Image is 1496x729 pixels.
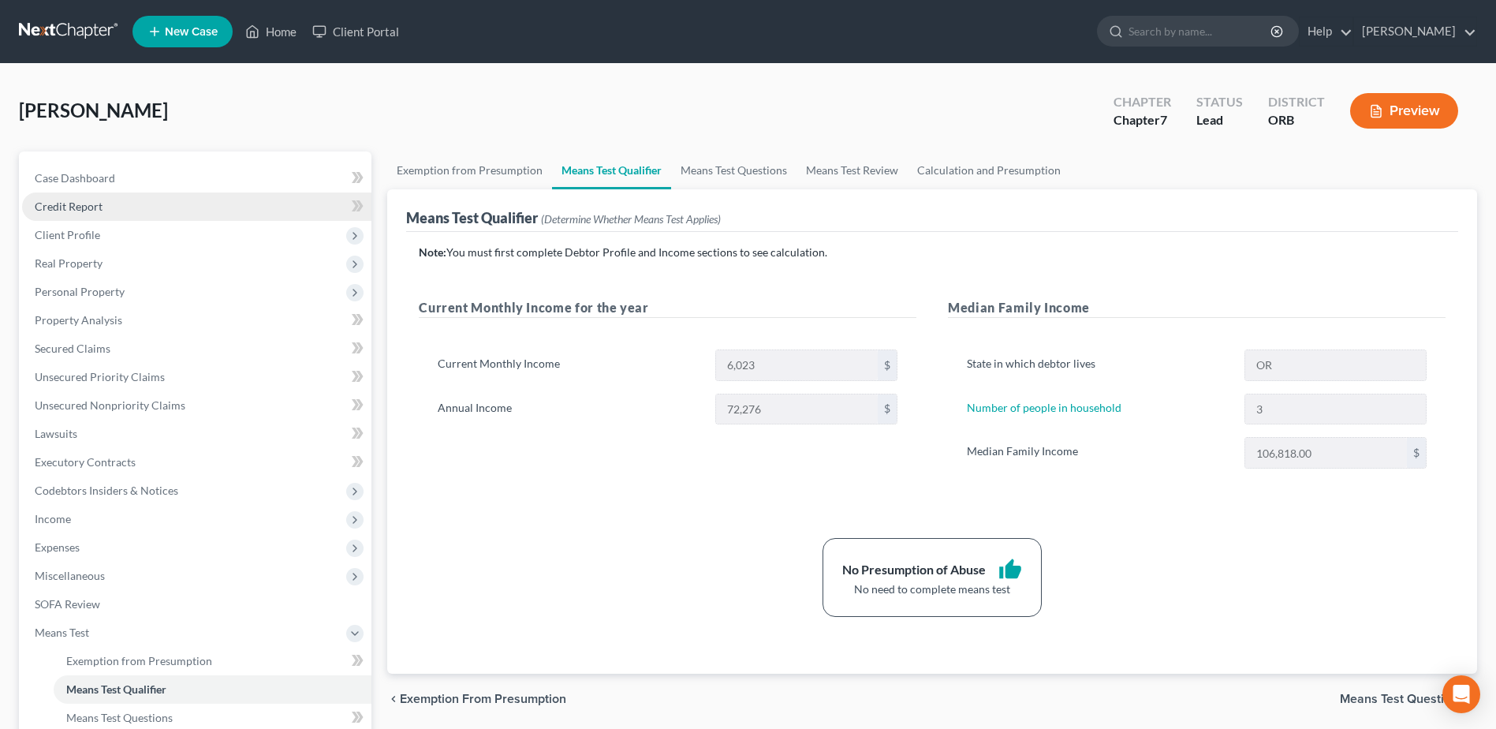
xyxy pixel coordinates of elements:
[35,285,125,298] span: Personal Property
[387,151,552,189] a: Exemption from Presumption
[19,99,168,121] span: [PERSON_NAME]
[419,245,446,259] strong: Note:
[35,370,165,383] span: Unsecured Priority Claims
[1245,350,1426,380] input: State
[1442,675,1480,713] div: Open Intercom Messenger
[35,427,77,440] span: Lawsuits
[35,200,103,213] span: Credit Report
[1300,17,1352,46] a: Help
[35,171,115,185] span: Case Dashboard
[406,208,721,227] div: Means Test Qualifier
[1407,438,1426,468] div: $
[237,17,304,46] a: Home
[387,693,400,705] i: chevron_left
[35,398,185,412] span: Unsecured Nonpriority Claims
[66,654,212,667] span: Exemption from Presumption
[796,151,908,189] a: Means Test Review
[430,394,707,425] label: Annual Income
[22,335,371,363] a: Secured Claims
[1114,111,1171,129] div: Chapter
[842,581,1022,597] div: No need to complete means test
[1340,693,1464,705] span: Means Test Questions
[35,569,105,582] span: Miscellaneous
[54,647,371,675] a: Exemption from Presumption
[22,306,371,335] a: Property Analysis
[35,228,100,241] span: Client Profile
[35,484,178,497] span: Codebtors Insiders & Notices
[1245,438,1407,468] input: 0.00
[1196,111,1243,129] div: Lead
[35,512,71,525] span: Income
[35,626,89,639] span: Means Test
[387,693,566,705] button: chevron_left Exemption from Presumption
[1350,93,1458,129] button: Preview
[908,151,1070,189] a: Calculation and Presumption
[1160,112,1167,127] span: 7
[35,597,100,611] span: SOFA Review
[998,558,1022,581] i: thumb_up
[967,401,1121,414] a: Number of people in household
[304,17,407,46] a: Client Portal
[35,342,110,355] span: Secured Claims
[22,164,371,193] a: Case Dashboard
[878,350,897,380] div: $
[400,693,566,705] span: Exemption from Presumption
[716,350,878,380] input: 0.00
[1268,111,1325,129] div: ORB
[22,363,371,391] a: Unsecured Priority Claims
[22,590,371,619] a: SOFA Review
[671,151,796,189] a: Means Test Questions
[66,711,173,724] span: Means Test Questions
[1268,93,1325,111] div: District
[22,420,371,448] a: Lawsuits
[66,682,166,696] span: Means Test Qualifier
[430,350,707,381] label: Current Monthly Income
[1129,17,1273,46] input: Search by name...
[959,350,1237,381] label: State in which debtor lives
[1340,693,1477,705] button: Means Test Questions chevron_right
[419,245,1446,260] p: You must first complete Debtor Profile and Income sections to see calculation.
[22,448,371,477] a: Executory Contracts
[959,437,1237,469] label: Median Family Income
[1245,394,1426,424] input: --
[948,298,1446,318] h5: Median Family Income
[552,151,671,189] a: Means Test Qualifier
[35,455,136,469] span: Executory Contracts
[165,26,218,38] span: New Case
[1114,93,1171,111] div: Chapter
[35,256,103,270] span: Real Property
[419,298,916,318] h5: Current Monthly Income for the year
[716,394,878,424] input: 0.00
[54,675,371,704] a: Means Test Qualifier
[1354,17,1476,46] a: [PERSON_NAME]
[842,561,986,579] div: No Presumption of Abuse
[878,394,897,424] div: $
[22,193,371,221] a: Credit Report
[541,212,721,226] span: (Determine Whether Means Test Applies)
[22,391,371,420] a: Unsecured Nonpriority Claims
[1196,93,1243,111] div: Status
[35,540,80,554] span: Expenses
[35,313,122,327] span: Property Analysis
